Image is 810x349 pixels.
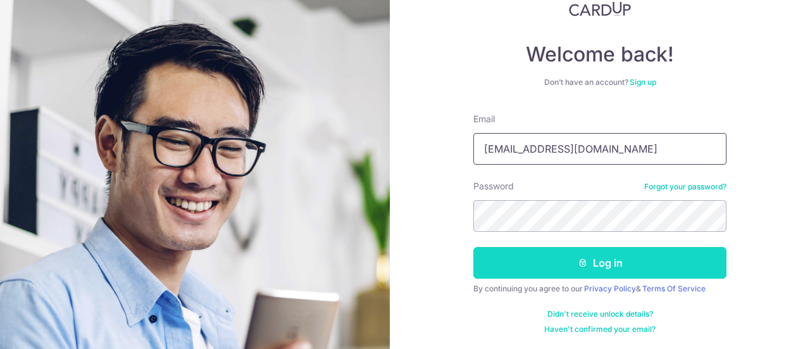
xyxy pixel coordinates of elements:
label: Email [473,113,495,125]
a: Didn't receive unlock details? [547,309,653,319]
a: Terms Of Service [642,284,706,293]
h4: Welcome back! [473,42,726,67]
a: Haven't confirmed your email? [544,324,656,334]
img: CardUp Logo [569,1,631,16]
a: Privacy Policy [584,284,636,293]
div: Don’t have an account? [473,77,726,87]
a: Sign up [630,77,656,87]
a: Forgot your password? [644,182,726,192]
div: By continuing you agree to our & [473,284,726,294]
input: Enter your Email [473,133,726,165]
button: Log in [473,247,726,279]
label: Password [473,180,514,193]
